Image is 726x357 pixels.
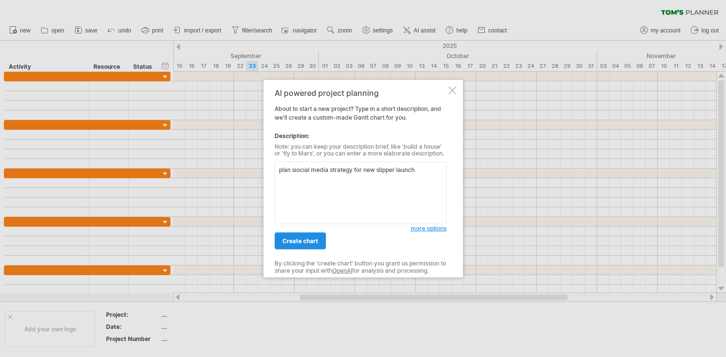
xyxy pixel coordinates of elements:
[275,260,447,274] div: By clicking the 'create chart' button you grant us permission to share your input with for analys...
[275,233,326,249] a: create chart
[411,225,447,232] span: more options
[332,266,352,274] a: OpenAI
[275,88,447,97] div: AI powered project planning
[275,143,447,157] div: Note: you can keep your description brief, like 'build a house' or 'fly to Mars', or you can ente...
[275,88,447,269] div: About to start a new project? Type in a short description, and we'll create a custom-made Gantt c...
[282,237,318,245] span: create chart
[275,131,447,140] div: Description:
[411,224,447,233] a: more options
